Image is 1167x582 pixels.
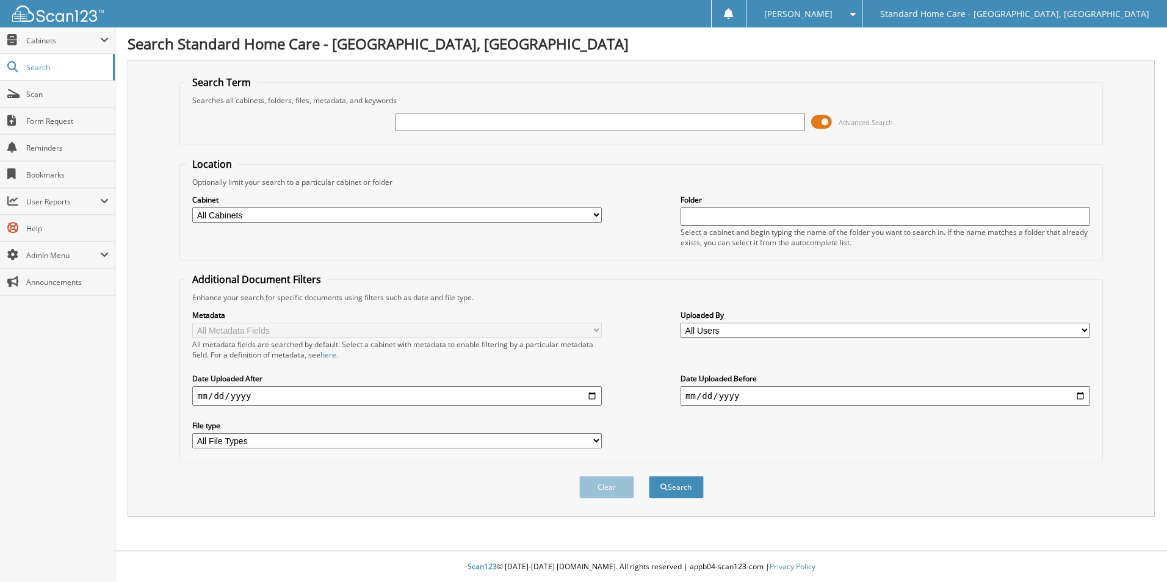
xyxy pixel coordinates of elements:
div: Optionally limit your search to a particular cabinet or folder [186,177,1096,187]
legend: Additional Document Filters [186,273,327,286]
span: Standard Home Care - [GEOGRAPHIC_DATA], [GEOGRAPHIC_DATA] [880,10,1149,18]
span: Form Request [26,116,109,126]
span: [PERSON_NAME] [764,10,833,18]
span: Scan [26,89,109,99]
input: end [681,386,1090,406]
h1: Search Standard Home Care - [GEOGRAPHIC_DATA], [GEOGRAPHIC_DATA] [128,34,1155,54]
button: Search [649,476,704,498]
label: Metadata [192,310,602,320]
div: Select a cabinet and begin typing the name of the folder you want to search in. If the name match... [681,227,1090,248]
span: Announcements [26,277,109,287]
span: Admin Menu [26,250,100,260]
div: All metadata fields are searched by default. Select a cabinet with metadata to enable filtering b... [192,339,602,360]
input: start [192,386,602,406]
span: Cabinets [26,35,100,46]
span: User Reports [26,196,100,207]
legend: Search Term [186,76,257,89]
legend: Location [186,157,238,171]
span: Help [26,223,109,234]
label: Folder [681,195,1090,205]
div: © [DATE]-[DATE] [DOMAIN_NAME]. All rights reserved | appb04-scan123-com | [115,552,1167,582]
a: here [320,350,336,360]
button: Clear [579,476,634,498]
span: Advanced Search [839,118,893,127]
a: Privacy Policy [770,561,815,572]
span: Search [26,62,107,73]
label: Date Uploaded Before [681,373,1090,384]
label: Uploaded By [681,310,1090,320]
span: Bookmarks [26,170,109,180]
span: Scan123 [468,561,497,572]
label: Date Uploaded After [192,373,602,384]
label: File type [192,420,602,431]
img: scan123-logo-white.svg [12,5,104,22]
div: Enhance your search for specific documents using filters such as date and file type. [186,292,1096,303]
label: Cabinet [192,195,602,205]
span: Reminders [26,143,109,153]
div: Searches all cabinets, folders, files, metadata, and keywords [186,95,1096,106]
